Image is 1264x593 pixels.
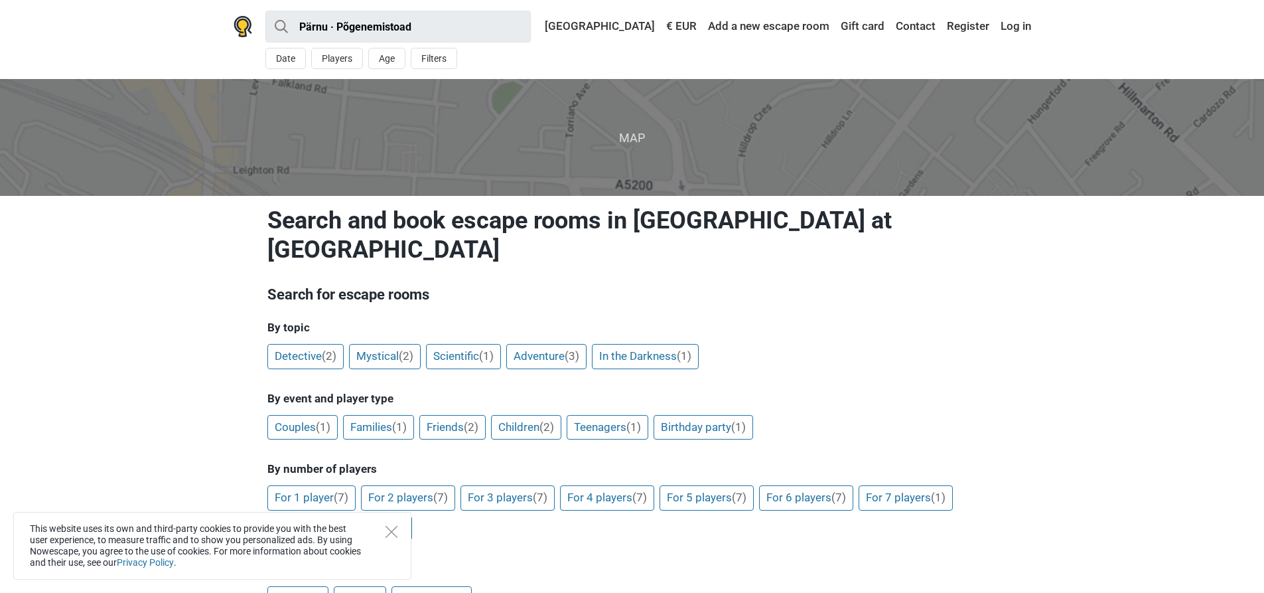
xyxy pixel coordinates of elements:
a: For 1 player(7) [267,485,356,511]
font: Filters [421,53,447,64]
a: Friends(2) [419,415,486,440]
a: [GEOGRAPHIC_DATA] [532,15,658,39]
a: For 4 players(7) [560,485,654,511]
a: For 2 players(7) [361,485,455,511]
a: For 3 players(7) [460,485,555,511]
font: Contact [896,19,936,33]
font: Date [276,53,295,64]
font: (1) [392,420,407,434]
a: Mystical(2) [349,344,421,369]
font: Age [379,53,395,64]
font: For 7 players [866,491,931,504]
font: Map [619,131,645,145]
font: Log in [1001,19,1031,33]
font: Couples [275,420,316,434]
font: Children [498,420,539,434]
font: Families [350,420,392,434]
font: (7) [433,491,448,504]
font: Players [322,53,352,64]
font: (2) [322,349,336,363]
font: € EUR [666,19,697,33]
input: try “Tallinn” [265,11,531,42]
font: Friends [427,420,464,434]
a: Detective(2) [267,344,344,369]
a: For 5 players(7) [660,485,754,511]
a: Scientific(1) [426,344,501,369]
font: For 2 players [368,491,433,504]
font: This website uses its own and third-party cookies to provide you with the best user experience, t... [30,523,361,568]
font: (1) [316,420,330,434]
a: Contact [892,15,939,39]
font: (7) [533,491,547,504]
a: Families(1) [343,415,414,440]
a: Adventure(3) [506,344,587,369]
a: For 6 players(7) [759,485,853,511]
button: Close [386,526,397,538]
a: Children(2) [491,415,561,440]
a: Couples(1) [267,415,338,440]
font: (1) [931,491,946,504]
font: By event and player type [267,392,393,405]
a: € EUR [663,15,700,39]
font: Gift card [841,19,884,33]
button: Filters [411,48,457,69]
button: Players [311,48,363,69]
font: (7) [831,491,846,504]
font: Teenagers [574,420,626,434]
font: (2) [539,420,554,434]
font: By topic [267,321,310,334]
font: Mystical [356,349,399,363]
font: Detective [275,349,322,363]
font: By number of players [267,462,377,475]
font: [GEOGRAPHIC_DATA] [545,19,655,33]
font: Search for escape rooms [267,286,429,303]
a: Register [944,15,993,39]
font: In the Darkness [599,349,677,363]
font: Birthday party [661,420,731,434]
a: Birthday party(1) [654,415,753,440]
font: For 5 players [667,491,732,504]
font: (2) [399,349,413,363]
font: For 3 players [468,491,533,504]
a: For 7 players(1) [859,485,953,511]
font: Search and book escape rooms in [GEOGRAPHIC_DATA] at [GEOGRAPHIC_DATA] [267,207,892,264]
a: Privacy Policy [117,557,174,568]
font: Add a new escape room [708,19,829,33]
button: Date [265,48,306,69]
font: (1) [626,420,641,434]
font: (7) [334,491,348,504]
font: (7) [732,491,746,504]
font: . [174,557,176,568]
a: Log in [997,15,1031,39]
font: (1) [677,349,691,363]
img: Nowescape logo [234,16,252,37]
font: Register [947,19,989,33]
a: Add a new escape room [705,15,833,39]
font: For 1 player [275,491,334,504]
font: (7) [632,491,647,504]
font: (1) [479,349,494,363]
font: (2) [464,420,478,434]
font: Scientific [433,349,479,363]
font: Adventure [514,349,565,363]
button: Age [368,48,405,69]
font: For 4 players [567,491,632,504]
font: (3) [565,349,579,363]
a: In the Darkness(1) [592,344,699,369]
font: For 6 players [766,491,831,504]
img: Estonia [535,22,545,31]
a: Teenagers(1) [567,415,648,440]
a: Gift card [837,15,888,39]
font: (1) [731,420,746,434]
